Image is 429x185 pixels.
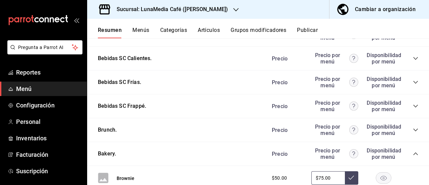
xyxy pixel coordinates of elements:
[98,102,146,110] button: Bebidas SC Frappé.
[160,27,187,38] button: Categorías
[367,147,400,160] div: Disponibilidad por menú
[16,167,81,176] span: Suscripción
[132,27,149,38] button: Menús
[16,68,81,77] span: Reportes
[367,100,400,112] div: Disponibilidad por menú
[98,55,152,62] button: Bebidas SC Calientes.
[311,171,345,185] input: Sin ajuste
[265,151,308,157] div: Precio
[265,79,308,86] div: Precio
[311,124,358,136] div: Precio por menú
[272,175,287,182] span: $50.00
[413,80,418,85] button: collapse-category-row
[367,76,400,89] div: Disponibilidad por menú
[265,55,308,62] div: Precio
[98,79,141,86] button: Bebidas SC Frías.
[297,27,318,38] button: Publicar
[74,17,79,23] button: open_drawer_menu
[413,127,418,133] button: collapse-category-row
[311,76,358,89] div: Precio por menú
[311,147,358,160] div: Precio por menú
[265,103,308,109] div: Precio
[16,101,81,110] span: Configuración
[117,175,134,182] button: Brownie
[98,27,122,38] button: Resumen
[98,27,429,38] div: navigation tabs
[367,52,400,65] div: Disponibilidad por menú
[18,44,72,51] span: Pregunta a Parrot AI
[231,27,286,38] button: Grupos modificadores
[311,100,358,112] div: Precio por menú
[98,126,117,134] button: Brunch.
[311,52,358,65] div: Precio por menú
[16,117,81,126] span: Personal
[355,5,416,14] div: Cambiar a organización
[16,84,81,93] span: Menú
[367,124,400,136] div: Disponibilidad por menú
[98,150,116,158] button: Bakery.
[413,56,418,61] button: collapse-category-row
[198,27,220,38] button: Artículos
[7,40,82,54] button: Pregunta a Parrot AI
[16,134,81,143] span: Inventarios
[5,49,82,56] a: Pregunta a Parrot AI
[413,151,418,156] button: collapse-category-row
[413,103,418,109] button: collapse-category-row
[16,150,81,159] span: Facturación
[111,5,228,13] h3: Sucursal: LunaMedia Café ([PERSON_NAME])
[265,127,308,133] div: Precio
